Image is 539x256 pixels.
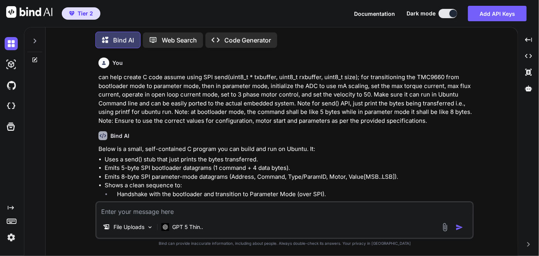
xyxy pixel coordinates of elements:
button: Add API Keys [468,6,527,21]
img: githubDark [5,79,18,92]
img: darkChat [5,37,18,50]
img: darkAi-studio [5,58,18,71]
li: Emits 5-byte SPI bootloader datagrams (1 command + 4 data bytes). [105,164,472,173]
button: Documentation [354,10,395,18]
span: Dark mode [407,10,436,17]
img: attachment [441,223,449,232]
li: Emits 8-byte SPI parameter-mode datagrams (Address, Command, Type/ParamID, Motor, Value[MSB..LSB]). [105,173,472,181]
li: Uses a send() stub that just prints the bytes transferred. [105,155,472,164]
p: Web Search [162,36,197,45]
button: premiumTier 2 [62,7,100,20]
p: Bind can provide inaccurate information, including about people. Always double-check its answers.... [95,241,474,246]
img: Pick Models [147,224,153,231]
p: Below is a small, self-contained C program you can build and run on Ubuntu. It: [98,145,472,154]
span: Documentation [354,10,395,17]
p: Bind AI [113,36,134,45]
img: icon [456,224,463,231]
p: Code Generator [224,36,271,45]
h6: Bind AI [110,132,129,140]
p: File Uploads [114,223,144,231]
li: In Parameter Mode: set current units to mA, select 3-phase motor, set open-loop current control, ... [111,201,472,218]
li: Handshake with the bootloader and transition to Parameter Mode (over SPI). [111,190,472,201]
span: Tier 2 [78,10,93,17]
li: Shows a clean sequence to: [105,181,472,218]
img: Bind AI [6,6,53,18]
img: settings [5,231,18,244]
img: cloudideIcon [5,100,18,113]
h6: You [112,59,123,67]
img: premium [69,11,75,16]
img: GPT 5 Thinking High [161,223,169,231]
p: GPT 5 Thin.. [172,223,203,231]
p: can help create C code assume using SPI send(uint8_t * txbuffer, uint8_t rxbuffer, uint8_t size);... [98,73,472,125]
